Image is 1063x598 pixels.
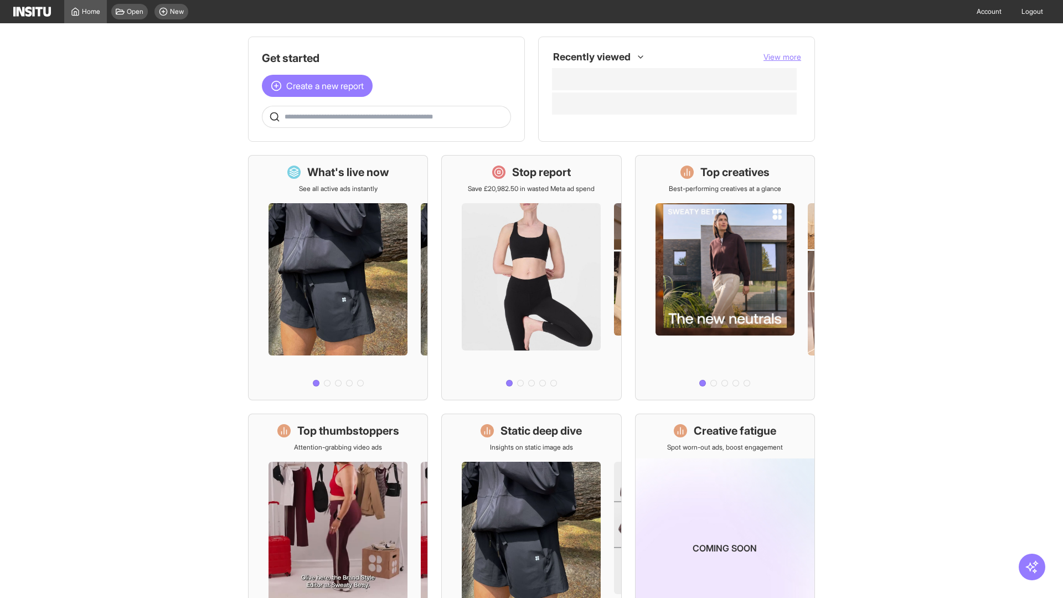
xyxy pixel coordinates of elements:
[763,51,801,63] button: View more
[297,423,399,439] h1: Top thumbstoppers
[13,7,51,17] img: Logo
[299,184,378,193] p: See all active ads instantly
[700,164,770,180] h1: Top creatives
[82,7,100,16] span: Home
[490,443,573,452] p: Insights on static image ads
[512,164,571,180] h1: Stop report
[170,7,184,16] span: New
[262,75,373,97] button: Create a new report
[286,79,364,92] span: Create a new report
[669,184,781,193] p: Best-performing creatives at a glance
[468,184,595,193] p: Save £20,982.50 in wasted Meta ad spend
[763,52,801,61] span: View more
[127,7,143,16] span: Open
[500,423,582,439] h1: Static deep dive
[262,50,511,66] h1: Get started
[248,155,428,400] a: What's live nowSee all active ads instantly
[307,164,389,180] h1: What's live now
[441,155,621,400] a: Stop reportSave £20,982.50 in wasted Meta ad spend
[294,443,382,452] p: Attention-grabbing video ads
[635,155,815,400] a: Top creativesBest-performing creatives at a glance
